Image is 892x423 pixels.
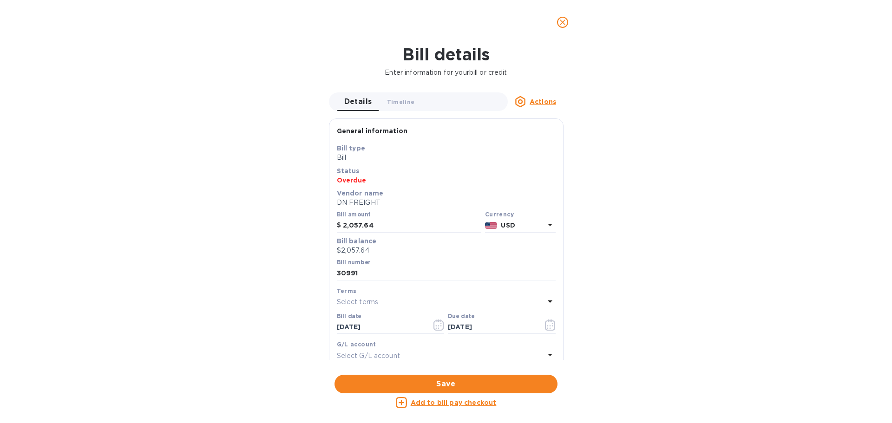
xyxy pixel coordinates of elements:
p: Overdue [337,176,556,185]
input: Select date [337,320,425,334]
b: Bill type [337,144,365,152]
h1: Bill details [7,45,885,64]
b: General information [337,127,408,135]
p: Select terms [337,297,379,307]
b: Status [337,167,360,175]
b: USD [501,221,515,229]
b: G/L account [337,341,376,348]
button: Save [334,375,557,393]
p: Select G/L account [337,351,400,361]
label: Bill amount [337,212,370,218]
u: Actions [530,98,556,105]
label: Bill date [337,313,361,319]
b: Terms [337,287,357,294]
b: Vendor name [337,189,384,197]
div: $ [337,219,343,233]
b: Bill balance [337,237,377,245]
p: $2,057.64 [337,246,556,255]
label: Due date [448,313,474,319]
input: Enter bill number [337,267,556,280]
u: Add to bill pay checkout [411,399,497,406]
img: USD [485,222,498,229]
input: Due date [448,320,536,334]
input: $ Enter bill amount [343,219,481,233]
p: Enter information for your bill or credit [7,68,885,78]
label: Bill number [337,260,370,265]
span: Timeline [387,97,415,107]
button: close [551,11,574,33]
span: Save [342,378,550,390]
p: DN FREIGHT [337,198,556,208]
b: Currency [485,211,514,218]
span: Details [344,95,372,108]
p: Bill [337,153,556,163]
